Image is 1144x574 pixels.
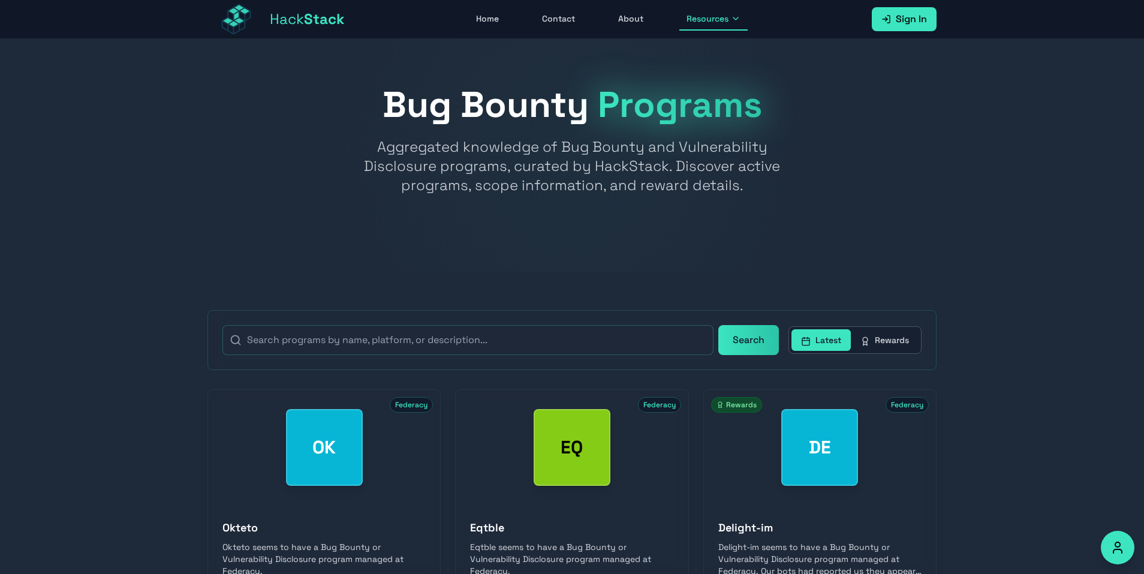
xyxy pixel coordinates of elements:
[791,329,851,351] button: Latest
[611,8,651,31] a: About
[207,87,937,123] h1: Bug Bounty
[534,409,610,486] div: Eqtble
[1101,531,1134,564] button: Accessibility Options
[679,8,748,31] button: Resources
[687,13,728,25] span: Resources
[711,397,762,413] span: Rewards
[470,519,673,536] h3: Eqtble
[886,397,929,413] span: Federacy
[598,82,762,128] span: Programs
[469,8,506,31] a: Home
[304,10,345,28] span: Stack
[390,397,433,413] span: Federacy
[638,397,681,413] span: Federacy
[851,329,919,351] button: Rewards
[222,519,426,536] h3: Okteto
[535,8,582,31] a: Contact
[286,409,363,486] div: Okteto
[342,137,802,195] p: Aggregated knowledge of Bug Bounty and Vulnerability Disclosure programs, curated by HackStack. D...
[872,7,937,31] a: Sign In
[718,325,779,355] button: Search
[222,325,714,355] input: Search programs by name, platform, or description...
[270,10,345,29] span: Hack
[896,12,927,26] span: Sign In
[781,409,858,486] div: Delight-im
[718,519,922,536] h3: Delight-im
